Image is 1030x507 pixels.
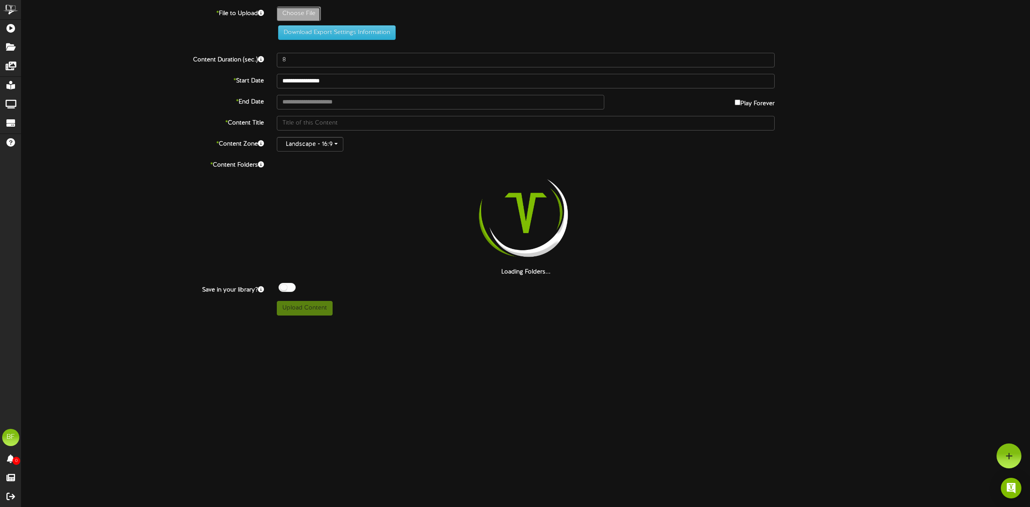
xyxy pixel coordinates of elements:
button: Landscape - 16:9 [277,137,343,152]
label: Start Date [15,74,270,85]
strong: Loading Folders... [501,269,551,275]
label: Play Forever [735,95,775,108]
label: Content Folders [15,158,270,170]
input: Title of this Content [277,116,775,131]
button: Upload Content [277,301,333,316]
img: loading-spinner-2.png [471,158,581,268]
div: Open Intercom Messenger [1001,478,1021,498]
div: BF [2,429,19,446]
label: File to Upload [15,6,270,18]
label: End Date [15,95,270,106]
label: Content Duration (sec.) [15,53,270,64]
label: Save in your library? [15,283,270,294]
input: Play Forever [735,100,740,105]
span: 0 [12,457,20,465]
label: Content Title [15,116,270,128]
button: Download Export Settings Information [278,25,396,40]
label: Content Zone [15,137,270,149]
a: Download Export Settings Information [274,29,396,36]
